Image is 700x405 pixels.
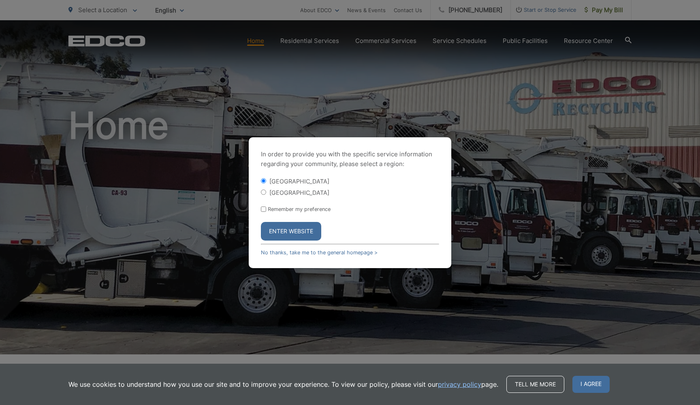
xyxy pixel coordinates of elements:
button: Enter Website [261,222,321,241]
label: [GEOGRAPHIC_DATA] [269,178,329,185]
label: Remember my preference [268,206,331,212]
a: Tell me more [506,376,564,393]
label: [GEOGRAPHIC_DATA] [269,189,329,196]
span: I agree [572,376,610,393]
p: We use cookies to understand how you use our site and to improve your experience. To view our pol... [68,379,498,389]
p: In order to provide you with the specific service information regarding your community, please se... [261,149,439,169]
a: privacy policy [438,379,481,389]
a: No thanks, take me to the general homepage > [261,249,378,256]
